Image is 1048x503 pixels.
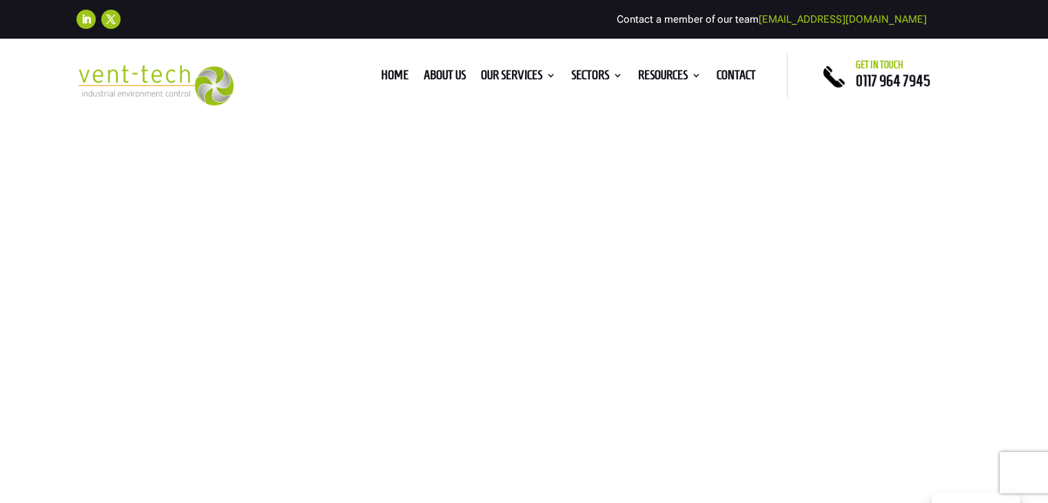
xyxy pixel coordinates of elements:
[424,70,466,85] a: About us
[76,10,96,29] a: Follow on LinkedIn
[381,70,409,85] a: Home
[76,65,234,105] img: 2023-09-27T08_35_16.549ZVENT-TECH---Clear-background
[856,59,903,70] span: Get in touch
[759,13,927,25] a: [EMAIL_ADDRESS][DOMAIN_NAME]
[856,72,930,89] a: 0117 964 7945
[481,70,556,85] a: Our Services
[717,70,756,85] a: Contact
[617,13,927,25] span: Contact a member of our team
[638,70,701,85] a: Resources
[571,70,623,85] a: Sectors
[101,10,121,29] a: Follow on X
